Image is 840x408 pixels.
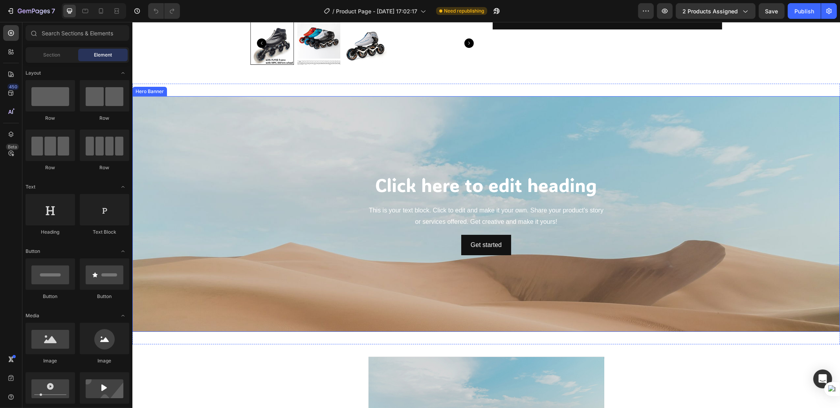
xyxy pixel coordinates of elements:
div: Row [80,164,129,171]
span: Toggle open [117,181,129,193]
iframe: Design area [132,22,840,408]
span: / [332,7,334,15]
span: Save [765,8,778,15]
input: Search Sections & Elements [26,25,129,41]
div: Row [80,115,129,122]
div: Open Intercom Messenger [813,370,832,388]
div: Row [26,115,75,122]
div: Row [26,164,75,171]
div: Image [80,357,129,364]
button: Get started [329,213,379,234]
div: Get started [338,218,369,229]
span: Need republishing [444,7,484,15]
span: 2 products assigned [682,7,738,15]
button: 2 products assigned [676,3,756,19]
button: Carousel Next Arrow [332,16,341,26]
p: 7 [51,6,55,16]
span: Text [26,183,35,190]
div: Beta [6,144,19,150]
span: Layout [26,70,41,77]
div: 450 [7,84,19,90]
div: This is your text block. Click to edit and make it your own. Share your product's story or servic... [125,182,583,207]
div: Button [26,293,75,300]
h2: Click here to edit heading [125,151,583,176]
button: Publish [788,3,821,19]
div: Publish [794,7,814,15]
div: Undo/Redo [148,3,180,19]
span: Section [44,51,61,59]
span: Toggle open [117,309,129,322]
span: Element [94,51,112,59]
div: Text Block [80,229,129,236]
span: Product Page - [DATE] 17:02:17 [336,7,417,15]
button: Save [759,3,785,19]
span: Media [26,312,39,319]
span: Toggle open [117,245,129,258]
div: Heading [26,229,75,236]
button: 7 [3,3,59,19]
div: Button [80,293,129,300]
span: Toggle open [117,67,129,79]
span: Button [26,248,40,255]
div: Image [26,357,75,364]
div: Hero Banner [2,66,33,73]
